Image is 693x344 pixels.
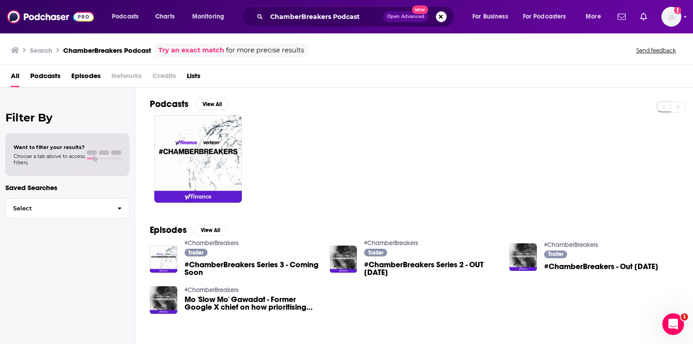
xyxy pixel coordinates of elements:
[364,239,418,247] a: #ChamberBreakers
[185,296,319,311] a: Mo 'Slow Mo' Gawadat - Former Google X chief on how prioritising happiness unlocks business growth
[14,153,85,166] span: Choose a tab above to access filters.
[150,98,228,110] a: PodcastsView All
[472,10,508,23] span: For Business
[250,6,463,27] div: Search podcasts, credits, & more...
[71,69,101,87] a: Episodes
[614,9,629,24] a: Show notifications dropdown
[150,224,187,236] h2: Episodes
[185,239,239,247] a: #ChamberBreakers
[7,8,94,25] img: Podchaser - Follow, Share and Rate Podcasts
[681,313,688,321] span: 1
[5,111,129,124] h2: Filter By
[661,7,681,27] span: Logged in as rpearson
[150,286,177,314] img: Mo 'Slow Mo' Gawadat - Former Google X chief on how prioritising happiness unlocks business growth
[6,205,110,211] span: Select
[330,246,357,273] img: #ChamberBreakers Series 2 - OUT DECEMBER 10th
[364,261,499,276] a: #ChamberBreakers Series 2 - OUT DECEMBER 10th
[586,10,601,23] span: More
[517,9,579,24] button: open menu
[368,250,383,256] span: Trailer
[661,7,681,27] img: User Profile
[548,251,564,257] span: Trailer
[509,243,537,271] img: #ChamberBreakers - Out July 23rd
[149,9,180,24] a: Charts
[194,225,226,236] button: View All
[185,286,239,294] a: #ChamberBreakers
[196,99,228,110] button: View All
[150,246,177,273] img: #ChamberBreakers Series 3 - Coming Soon
[364,261,499,276] span: #ChamberBreakers Series 2 - OUT [DATE]
[523,10,566,23] span: For Podcasters
[674,7,681,14] svg: Add a profile image
[662,313,684,335] iframe: Intercom live chat
[150,224,226,236] a: EpisodesView All
[383,11,429,22] button: Open AdvancedNew
[387,14,425,19] span: Open Advanced
[267,9,383,24] input: Search podcasts, credits, & more...
[186,9,236,24] button: open menu
[544,263,658,270] a: #ChamberBreakers - Out July 23rd
[30,46,52,55] h3: Search
[226,45,304,56] span: for more precise results
[633,46,679,54] button: Send feedback
[14,144,85,150] span: Want to filter your results?
[188,250,203,256] span: Trailer
[412,5,428,14] span: New
[185,261,319,276] a: #ChamberBreakers Series 3 - Coming Soon
[544,263,658,270] span: #ChamberBreakers - Out [DATE]
[155,10,175,23] span: Charts
[5,198,129,218] button: Select
[661,7,681,27] button: Show profile menu
[158,45,224,56] a: Try an exact match
[466,9,519,24] button: open menu
[579,9,612,24] button: open menu
[5,183,129,192] p: Saved Searches
[112,10,139,23] span: Podcasts
[106,9,150,24] button: open menu
[150,98,189,110] h2: Podcasts
[544,241,598,249] a: #ChamberBreakers
[30,69,60,87] a: Podcasts
[11,69,19,87] a: All
[63,46,151,55] h3: ChamberBreakers Podcast
[111,69,142,87] span: Networks
[192,10,224,23] span: Monitoring
[187,69,200,87] a: Lists
[152,69,176,87] span: Credits
[637,9,651,24] a: Show notifications dropdown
